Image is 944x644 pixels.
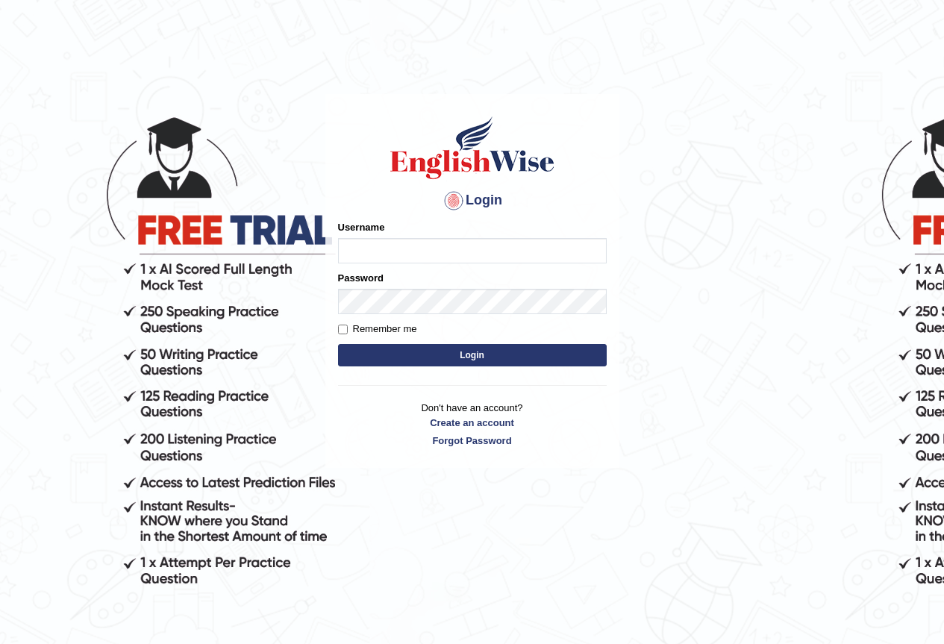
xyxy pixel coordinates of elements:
[338,416,607,430] a: Create an account
[338,434,607,448] a: Forgot Password
[338,220,385,234] label: Username
[338,322,417,337] label: Remember me
[338,344,607,366] button: Login
[387,114,557,181] img: Logo of English Wise sign in for intelligent practice with AI
[338,325,348,334] input: Remember me
[338,189,607,213] h4: Login
[338,401,607,447] p: Don't have an account?
[338,271,384,285] label: Password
